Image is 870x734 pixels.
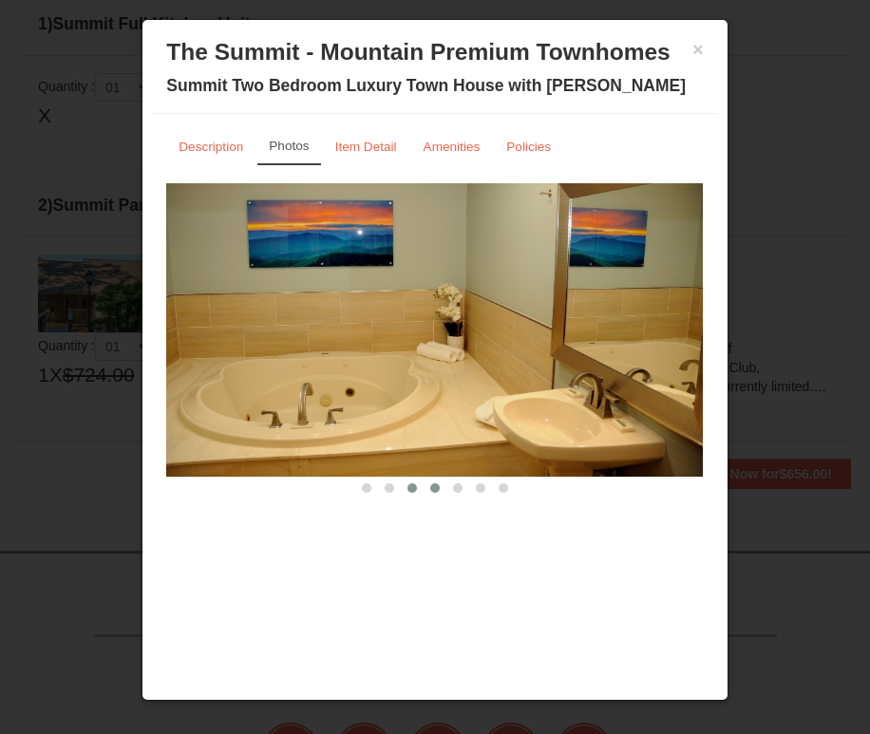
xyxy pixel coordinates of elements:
a: Description [166,128,255,165]
small: Description [179,140,243,154]
a: Item Detail [323,128,409,165]
a: Photos [257,128,320,165]
h3: The Summit - Mountain Premium Townhomes [166,38,703,66]
small: Amenities [424,140,481,154]
a: Amenities [411,128,493,165]
button: × [692,40,704,59]
a: Policies [494,128,563,165]
small: Photos [269,139,309,153]
img: 18876286-204-56aa937f.png [166,183,703,477]
small: Policies [506,140,551,154]
small: Item Detail [335,140,397,154]
h4: Summit Two Bedroom Luxury Town House with [PERSON_NAME] [166,76,703,95]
